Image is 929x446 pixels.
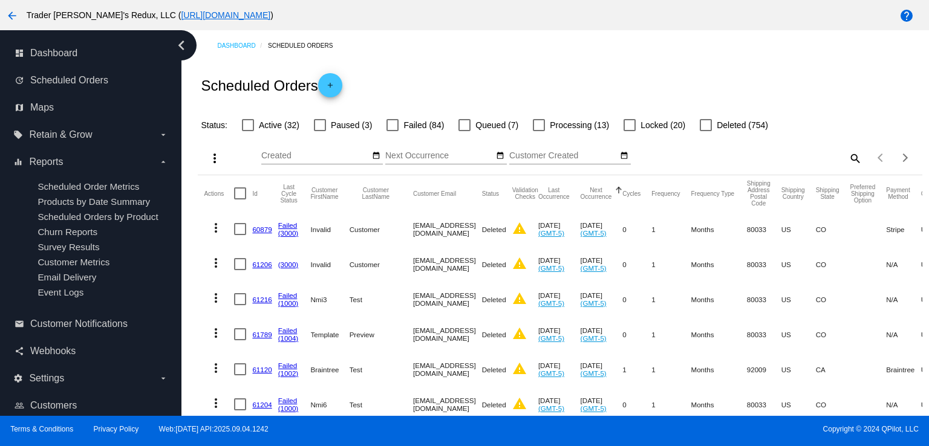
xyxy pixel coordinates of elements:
[816,387,850,422] mat-cell: CO
[816,282,850,317] mat-cell: CO
[209,326,223,340] mat-icon: more_vert
[781,282,816,317] mat-cell: US
[311,187,339,200] button: Change sorting for CustomerFirstName
[847,149,862,167] mat-icon: search
[278,369,299,377] a: (1002)
[886,352,921,387] mat-cell: Braintree
[482,225,506,233] span: Deleted
[278,221,298,229] a: Failed
[886,187,910,200] button: Change sorting for PaymentMethod.Type
[747,387,781,422] mat-cell: 80033
[691,247,747,282] mat-cell: Months
[15,314,168,334] a: email Customer Notifications
[622,387,651,422] mat-cell: 0
[691,212,747,247] mat-cell: Months
[37,242,99,252] a: Survey Results
[385,151,494,161] input: Next Occurrence
[413,352,482,387] mat-cell: [EMAIL_ADDRESS][DOMAIN_NAME]
[259,118,299,132] span: Active (32)
[350,317,413,352] mat-cell: Preview
[268,36,344,55] a: Scheduled Orders
[651,317,691,352] mat-cell: 1
[252,401,272,409] a: 61204
[622,212,651,247] mat-cell: 0
[37,257,109,267] a: Customer Metrics
[538,317,581,352] mat-cell: [DATE]
[816,247,850,282] mat-cell: CO
[350,187,402,200] button: Change sorting for CustomerLastName
[538,187,570,200] button: Change sorting for LastOccurrenceUtc
[886,387,921,422] mat-cell: N/A
[475,425,919,433] span: Copyright © 2024 QPilot, LLC
[620,151,628,161] mat-icon: date_range
[538,212,581,247] mat-cell: [DATE]
[512,396,527,411] mat-icon: warning
[886,247,921,282] mat-cell: N/A
[204,175,234,212] mat-header-cell: Actions
[581,369,607,377] a: (GMT-5)
[816,352,850,387] mat-cell: CA
[181,10,270,20] a: [URL][DOMAIN_NAME]
[252,331,272,338] a: 61789
[15,346,24,356] i: share
[13,130,23,140] i: local_offer
[691,190,735,197] button: Change sorting for FrequencyType
[581,299,607,307] a: (GMT-5)
[538,387,581,422] mat-cell: [DATE]
[538,352,581,387] mat-cell: [DATE]
[278,229,299,237] a: (3000)
[781,247,816,282] mat-cell: US
[13,373,23,383] i: settings
[747,212,781,247] mat-cell: 80033
[747,282,781,317] mat-cell: 80033
[37,287,83,297] a: Event Logs
[278,334,299,342] a: (1004)
[30,400,77,411] span: Customers
[15,341,168,361] a: share Webhooks
[622,282,651,317] mat-cell: 0
[691,352,747,387] mat-cell: Months
[311,212,350,247] mat-cell: Invalid
[899,8,914,23] mat-icon: help
[581,229,607,237] a: (GMT-5)
[10,425,73,433] a: Terms & Conditions
[413,282,482,317] mat-cell: [EMAIL_ADDRESS][DOMAIN_NAME]
[691,387,747,422] mat-cell: Months
[37,196,150,207] span: Products by Date Summary
[15,103,24,112] i: map
[209,221,223,235] mat-icon: more_vert
[5,8,19,23] mat-icon: arrow_back
[172,36,191,55] i: chevron_left
[159,425,269,433] a: Web:[DATE] API:2025.09.04.1242
[311,247,350,282] mat-cell: Invalid
[350,352,413,387] mat-cell: Test
[622,317,651,352] mat-cell: 0
[717,118,768,132] span: Deleted (754)
[512,256,527,271] mat-icon: warning
[217,36,268,55] a: Dashboard
[886,282,921,317] mat-cell: N/A
[15,98,168,117] a: map Maps
[641,118,685,132] span: Locked (20)
[37,181,139,192] span: Scheduled Order Metrics
[278,361,298,369] a: Failed
[29,129,92,140] span: Retain & Grow
[512,175,538,212] mat-header-cell: Validation Checks
[13,157,23,167] i: equalizer
[538,334,564,342] a: (GMT-5)
[886,212,921,247] mat-cell: Stripe
[30,346,76,357] span: Webhooks
[15,44,168,63] a: dashboard Dashboard
[475,118,518,132] span: Queued (7)
[278,299,299,307] a: (1000)
[30,48,77,59] span: Dashboard
[350,212,413,247] mat-cell: Customer
[350,247,413,282] mat-cell: Customer
[37,212,158,222] a: Scheduled Orders by Product
[581,317,623,352] mat-cell: [DATE]
[413,387,482,422] mat-cell: [EMAIL_ADDRESS][DOMAIN_NAME]
[15,319,24,329] i: email
[893,146,918,170] button: Next page
[581,387,623,422] mat-cell: [DATE]
[278,326,298,334] a: Failed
